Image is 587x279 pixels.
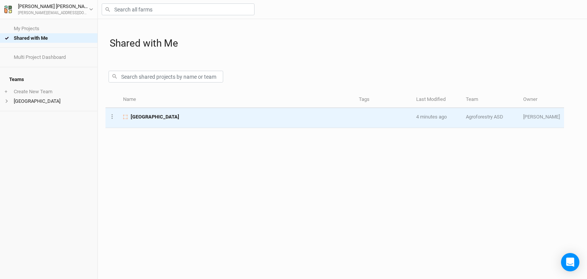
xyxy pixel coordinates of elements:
th: Name [119,92,355,108]
th: Last Modified [412,92,462,108]
span: + [5,89,7,95]
input: Search all farms [102,3,255,15]
h4: Teams [5,72,93,87]
input: Search shared projects by name or team [109,71,223,83]
span: etweardy@asdevelop.org [523,114,560,120]
th: Tags [355,92,412,108]
div: Open Intercom Messenger [561,253,579,271]
div: [PERSON_NAME] [PERSON_NAME] [18,3,89,10]
div: [PERSON_NAME][EMAIL_ADDRESS][DOMAIN_NAME] [18,10,89,16]
span: Peace Hill Farm [131,114,179,120]
th: Owner [519,92,564,108]
td: Agroforestry ASD [462,108,519,128]
h1: Shared with Me [110,37,579,49]
th: Team [462,92,519,108]
span: Aug 14, 2025 8:46 AM [416,114,447,120]
button: [PERSON_NAME] [PERSON_NAME][PERSON_NAME][EMAIL_ADDRESS][DOMAIN_NAME] [4,2,94,16]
